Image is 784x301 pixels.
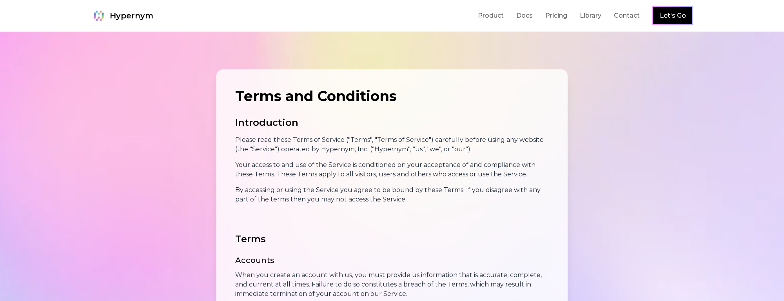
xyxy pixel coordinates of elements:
a: Hypernym [91,8,153,24]
p: By accessing or using the Service you agree to be bound by these Terms. If you disagree with any ... [235,185,549,204]
a: Product [478,11,504,20]
p: Your access to and use of the Service is conditioned on your acceptance of and compliance with th... [235,160,549,179]
a: Contact [614,11,640,20]
h3: Accounts [235,255,549,266]
p: Please read these Terms of Service ("Terms", "Terms of Service") carefully before using any websi... [235,135,549,154]
h2: Terms [235,233,549,245]
a: Library [580,11,601,20]
span: Hypernym [110,10,153,21]
h1: Terms and Conditions [235,88,549,104]
p: When you create an account with us, you must provide us information that is accurate, complete, a... [235,270,549,299]
img: Hypernym Logo [91,8,107,24]
a: Docs [516,11,533,20]
a: Let's Go [660,11,686,20]
h2: Introduction [235,116,549,129]
a: Pricing [545,11,567,20]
